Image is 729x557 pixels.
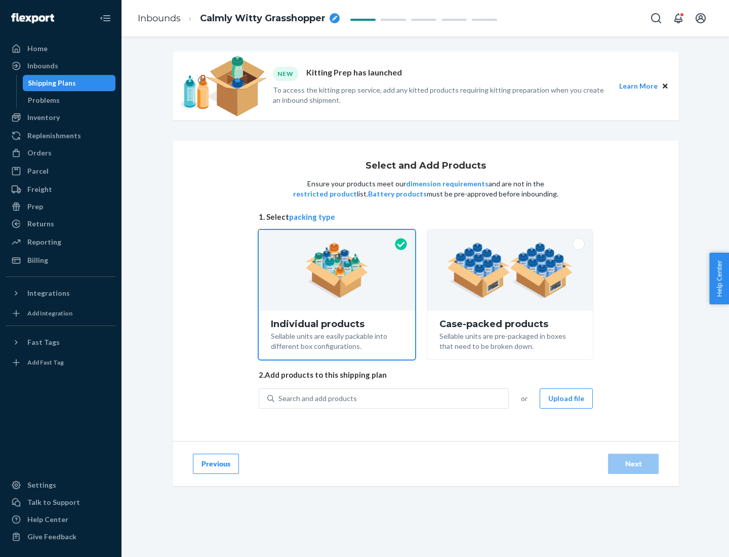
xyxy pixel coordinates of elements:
img: individual-pack.facf35554cb0f1810c75b2bd6df2d64e.png [305,243,369,298]
button: restricted product [293,189,357,199]
div: NEW [273,67,298,81]
div: Home [27,44,48,54]
ol: breadcrumbs [130,4,348,33]
button: Open notifications [668,8,688,28]
div: Reporting [27,237,61,247]
div: Freight [27,184,52,194]
button: dimension requirements [406,179,489,189]
div: Prep [27,202,43,212]
div: Case-packed products [439,319,581,329]
button: Help Center [709,253,729,304]
div: Add Integration [27,309,72,317]
span: 1. Select [259,212,593,222]
a: Add Integration [6,305,115,322]
div: Parcel [27,166,49,176]
div: Returns [27,219,54,229]
div: Talk to Support [27,497,80,507]
button: Open Search Box [646,8,666,28]
div: Inventory [27,112,60,123]
button: Give Feedback [6,529,115,545]
button: packing type [289,212,335,222]
a: Returns [6,216,115,232]
div: Billing [27,255,48,265]
a: Reporting [6,234,115,250]
div: Replenishments [27,131,81,141]
div: Add Fast Tag [27,358,64,367]
a: Billing [6,252,115,268]
div: Sellable units are easily packable into different box configurations. [271,329,403,351]
div: Integrations [27,288,70,298]
button: Close Navigation [95,8,115,28]
div: Search and add products [278,393,357,404]
p: Ensure your products meet our and are not in the list. must be pre-approved before inbounding. [292,179,559,199]
button: Open account menu [691,8,711,28]
a: Help Center [6,511,115,528]
div: Help Center [27,514,68,525]
div: Orders [27,148,52,158]
p: Kitting Prep has launched [306,67,402,81]
a: Problems [23,92,116,108]
button: Integrations [6,285,115,301]
button: Close [660,81,671,92]
span: Calmly Witty Grasshopper [200,12,326,25]
div: Problems [28,95,60,105]
button: Upload file [540,388,593,409]
img: Flexport logo [11,13,54,23]
button: Next [608,454,659,474]
a: Inventory [6,109,115,126]
a: Shipping Plans [23,75,116,91]
span: 2. Add products to this shipping plan [259,370,593,380]
a: Orders [6,145,115,161]
a: Settings [6,477,115,493]
div: Next [617,459,650,469]
img: case-pack.59cecea509d18c883b923b81aeac6d0b.png [447,243,573,298]
button: Battery products [368,189,427,199]
a: Inbounds [6,58,115,74]
div: Individual products [271,319,403,329]
a: Parcel [6,163,115,179]
button: Learn More [619,81,658,92]
button: Fast Tags [6,334,115,350]
a: Home [6,41,115,57]
a: Replenishments [6,128,115,144]
button: Previous [193,454,239,474]
div: Shipping Plans [28,78,76,88]
p: To access the kitting prep service, add any kitted products requiring kitting preparation when yo... [273,85,610,105]
span: or [521,393,528,404]
a: Freight [6,181,115,197]
a: Inbounds [138,13,181,24]
div: Fast Tags [27,337,60,347]
div: Give Feedback [27,532,76,542]
h1: Select and Add Products [366,161,486,171]
a: Prep [6,198,115,215]
div: Settings [27,480,56,490]
a: Add Fast Tag [6,354,115,371]
div: Sellable units are pre-packaged in boxes that need to be broken down. [439,329,581,351]
a: Talk to Support [6,494,115,510]
div: Inbounds [27,61,58,71]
